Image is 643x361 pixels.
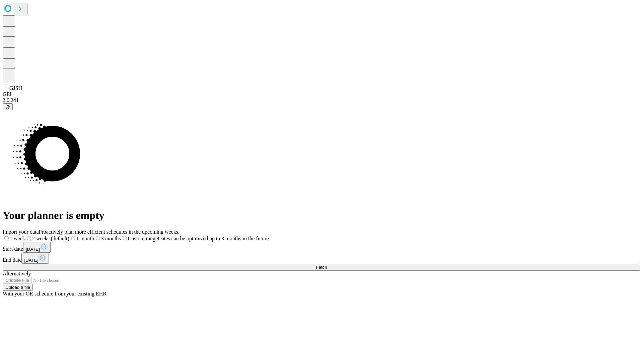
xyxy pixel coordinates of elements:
span: [DATE] [24,258,38,263]
input: Custom rangeDates can be optimized up to 3 months in the future. [123,236,127,240]
span: Fetch [316,265,327,270]
span: With your OR schedule from your existing EHR [3,291,106,296]
div: End date [3,253,640,264]
button: @ [3,103,13,110]
button: Fetch [3,264,640,271]
span: GJSH [9,85,22,91]
span: Dates can be optimized up to 3 months in the future. [158,236,270,241]
span: 1 week [10,236,25,241]
span: 1 month [76,236,94,241]
span: @ [5,104,10,109]
span: Import your data [3,229,39,235]
span: 2 weeks (default) [32,236,69,241]
input: 3 months [96,236,100,240]
span: 3 months [101,236,121,241]
button: Upload a file [3,284,33,291]
button: [DATE] [23,242,51,253]
div: Start date [3,242,640,253]
span: [DATE] [26,247,40,252]
span: Proactively plan more efficient schedules in the upcoming weeks. [39,229,180,235]
input: 2 weeks (default) [27,236,31,240]
div: GEI [3,91,640,97]
span: Custom range [128,236,158,241]
button: [DATE] [21,253,49,264]
input: 1 month [71,236,75,240]
h1: Your planner is empty [3,209,640,222]
input: 1 week [4,236,9,240]
span: Alternatively [3,271,31,276]
div: 2.0.241 [3,97,640,103]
